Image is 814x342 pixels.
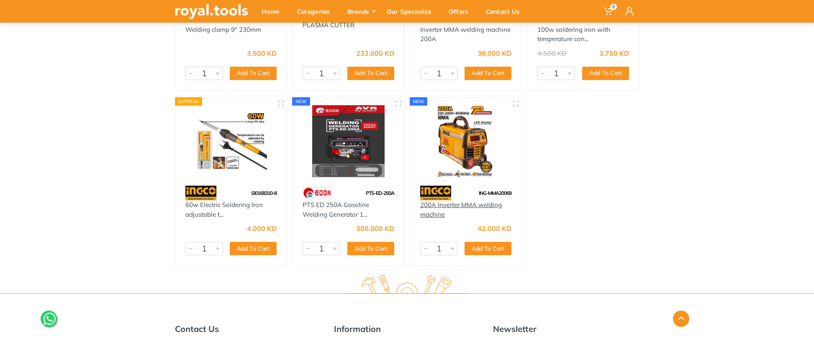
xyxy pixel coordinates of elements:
div: Contact Us [480,3,532,20]
div: Brands [342,3,381,20]
img: Royal Tools - PTS ED 250A Gasoline Welding Generator 15hp [300,105,397,178]
div: 4.500 KD [537,50,567,57]
h5: Contact Us [175,324,321,334]
a: Welding clamp 9" 230mm [185,26,261,34]
img: Royal Tools - 60w Electric Soldering Iron adjustable temperature [183,105,280,178]
a: 100w soldering iron with temperature con... [537,26,610,43]
div: Express [175,97,203,106]
div: new [292,97,310,106]
h5: Information [334,324,480,334]
a: PTS ED 250A Gasoline Welding Generator 1... [303,201,369,218]
button: Add To Cart [465,67,511,80]
h5: Newsletter [493,324,639,334]
span: 0 [610,4,617,10]
div: Categories [291,3,342,20]
a: Inverter MMA welding machine 200A [420,26,511,43]
img: Royal Tools - 200A Inverter MMA welding machine [418,105,514,178]
span: PTS-ED-250A [366,190,394,196]
button: Add To Cart [230,67,277,80]
div: new [410,97,428,106]
img: 91.webp [185,186,217,200]
div: 300.000 KD [356,225,394,232]
img: royal.tools Logo [175,4,248,19]
button: Add To Cart [465,242,511,255]
div: 4.000 KD [247,225,277,232]
a: 200A Inverter MMA welding machine [420,201,502,218]
div: Home [256,3,291,20]
button: Add To Cart [347,242,394,255]
button: Add To Cart [582,67,629,80]
button: Add To Cart [347,67,394,80]
img: 91.webp [420,186,452,200]
button: Add To Cart [230,242,277,255]
a: 60w Electric Soldering Iron adjustable t... [185,201,263,218]
a: PLASMA CUTTER [303,21,354,29]
img: 112.webp [303,186,331,200]
span: SI0168310-8 [251,190,277,196]
div: 38.000 KD [478,50,511,57]
div: 232.000 KD [356,50,394,57]
div: 3.500 KD [247,50,277,57]
div: Our Specialize [381,3,443,20]
span: ING-MMA20069 [479,190,511,196]
div: 42.000 KD [478,225,511,232]
div: Offers [443,3,480,20]
div: 3.750 KD [599,50,629,57]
